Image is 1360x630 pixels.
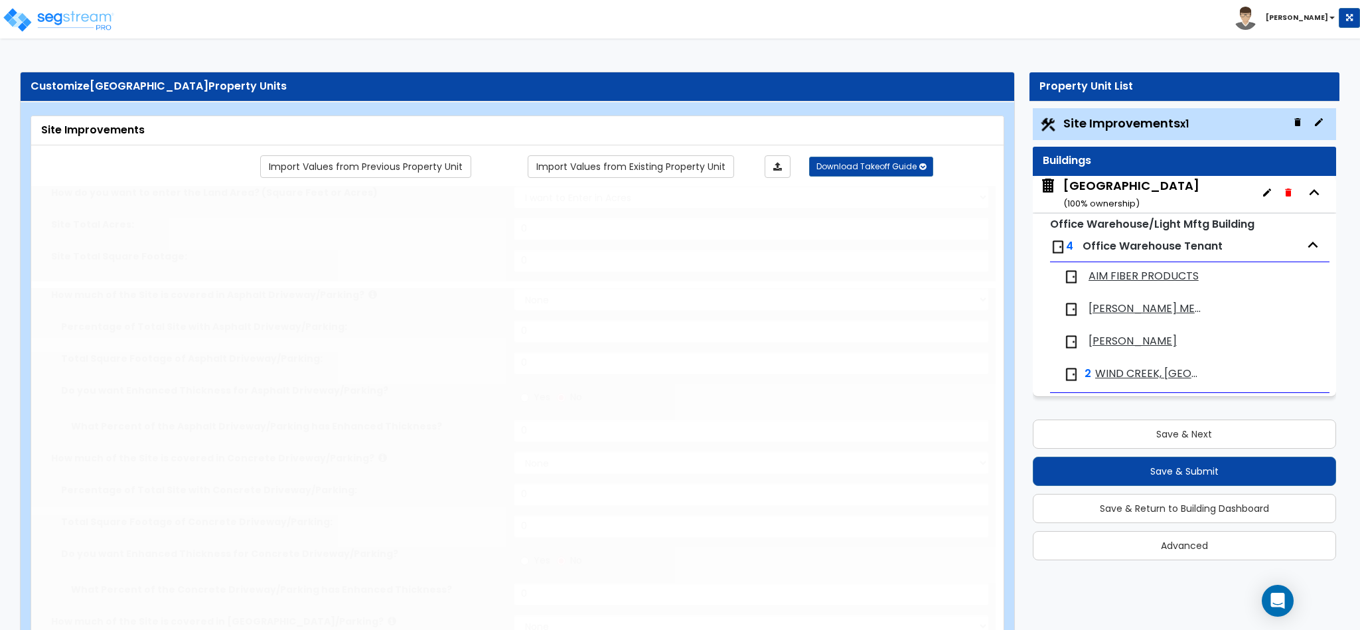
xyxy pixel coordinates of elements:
[1033,494,1336,523] button: Save & Return to Building Dashboard
[1089,334,1177,349] span: MORGAN LI
[534,390,550,404] span: Yes
[71,583,504,596] label: What Percent of the Concrete Driveway/Parking has Enhanced Thickness?
[570,390,582,404] span: No
[31,79,1004,94] div: Customize Property Units
[528,155,734,178] a: Import the dynamic attribute values from existing properties.
[61,515,504,528] label: Total Square Footage of Concrete Driveway/Parking:
[1095,366,1203,382] span: WIND CREEK, IL LLC
[765,155,791,178] a: Import the dynamic attributes value through Excel sheet
[1063,366,1079,382] img: door.png
[1050,239,1066,255] img: door.png
[71,420,504,433] label: What Percent of the Asphalt Driveway/Parking has Enhanced Thickness?
[61,352,504,365] label: Total Square Footage of Asphalt Driveway/Parking:
[1063,177,1199,211] div: [GEOGRAPHIC_DATA]
[1063,269,1079,285] img: door.png
[1083,238,1223,254] span: Office Warehouse Tenant
[520,390,529,405] input: Yes
[1063,115,1189,131] span: Site Improvements
[51,451,504,465] label: How much of the Site is covered in Concrete Driveway/Parking?
[557,554,566,568] input: No
[809,157,933,177] button: Download Takeoff Guide
[816,161,917,172] span: Download Takeoff Guide
[51,218,504,231] label: Site Total Acres:
[534,554,550,567] span: Yes
[51,615,504,628] label: How much of the Site is covered in [GEOGRAPHIC_DATA]/Parking?
[2,7,115,33] img: logo_pro_r.png
[51,250,504,263] label: Site Total Square Footage:
[1089,301,1203,317] span: KLOECKNER METALS CORPORATION
[61,483,504,497] label: Percentage of Total Site with Concrete Driveway/Parking:
[1033,420,1336,449] button: Save & Next
[61,384,504,397] label: Do you want Enhanced Thickness for Asphalt Driveway/Parking?
[1039,79,1329,94] div: Property Unit List
[570,554,582,567] span: No
[1063,197,1140,210] small: ( 100 % ownership)
[1066,238,1073,254] span: 4
[1050,216,1254,232] small: Office Warehouse/Light Mftg Building
[1089,269,1199,284] span: AIM FIBER PRODUCTS
[1085,366,1091,382] span: 2
[51,186,504,199] label: How do you want to enter the Land Area? (Square Feet or Acres)
[520,554,529,568] input: Yes
[1033,531,1336,560] button: Advanced
[1234,7,1257,30] img: avatar.png
[368,289,377,299] i: click for more info!
[378,453,387,463] i: click for more info!
[51,288,504,301] label: How much of the Site is covered in Asphalt Driveway/Parking?
[61,547,504,560] label: Do you want Enhanced Thickness for Concrete Driveway/Parking?
[1033,457,1336,486] button: Save & Submit
[1063,334,1079,350] img: door.png
[388,616,396,626] i: click for more info!
[1063,301,1079,317] img: door.png
[1039,177,1057,195] img: building.svg
[1266,13,1328,23] b: [PERSON_NAME]
[1039,177,1199,211] span: Chicago Commerce Center
[41,123,994,138] div: Site Improvements
[260,155,471,178] a: Import the dynamic attribute values from previous properties.
[1180,117,1189,131] small: x1
[1262,585,1294,617] div: Open Intercom Messenger
[90,78,208,94] span: [GEOGRAPHIC_DATA]
[1043,153,1326,169] div: Buildings
[61,320,504,333] label: Percentage of Total Site with Asphalt Driveway/Parking:
[557,390,566,405] input: No
[1039,116,1057,133] img: Construction.png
